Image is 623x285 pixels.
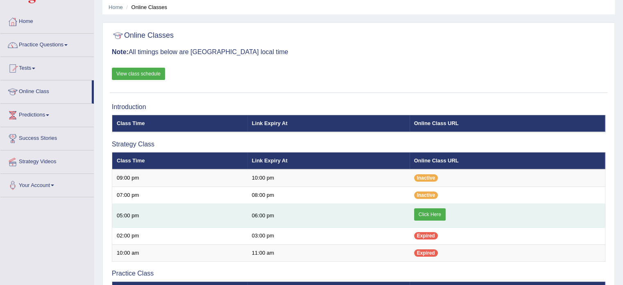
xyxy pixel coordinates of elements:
td: 10:00 pm [247,169,410,187]
td: 07:00 pm [112,187,247,204]
a: Practice Questions [0,34,94,54]
th: Online Class URL [410,115,605,132]
td: 11:00 am [247,244,410,262]
td: 09:00 pm [112,169,247,187]
h3: Strategy Class [112,141,605,148]
h3: All timings below are [GEOGRAPHIC_DATA] local time [112,48,605,56]
a: Tests [0,57,94,78]
a: Click Here [414,208,446,221]
th: Link Expiry At [247,115,410,132]
h2: Online Classes [112,30,174,42]
a: Home [109,4,123,10]
th: Class Time [112,152,247,169]
th: Class Time [112,115,247,132]
span: Inactive [414,174,438,182]
a: Home [0,10,94,31]
li: Online Classes [124,3,167,11]
span: Expired [414,249,438,257]
a: Success Stories [0,127,94,148]
a: Strategy Videos [0,150,94,171]
span: Expired [414,232,438,239]
a: Your Account [0,174,94,194]
a: Online Class [0,80,92,101]
td: 06:00 pm [247,204,410,228]
span: Inactive [414,192,438,199]
td: 10:00 am [112,244,247,262]
th: Online Class URL [410,152,605,169]
td: 03:00 pm [247,228,410,245]
h3: Practice Class [112,270,605,277]
th: Link Expiry At [247,152,410,169]
td: 05:00 pm [112,204,247,228]
td: 02:00 pm [112,228,247,245]
h3: Introduction [112,103,605,111]
td: 08:00 pm [247,187,410,204]
a: Predictions [0,104,94,124]
a: View class schedule [112,68,165,80]
b: Note: [112,48,129,55]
